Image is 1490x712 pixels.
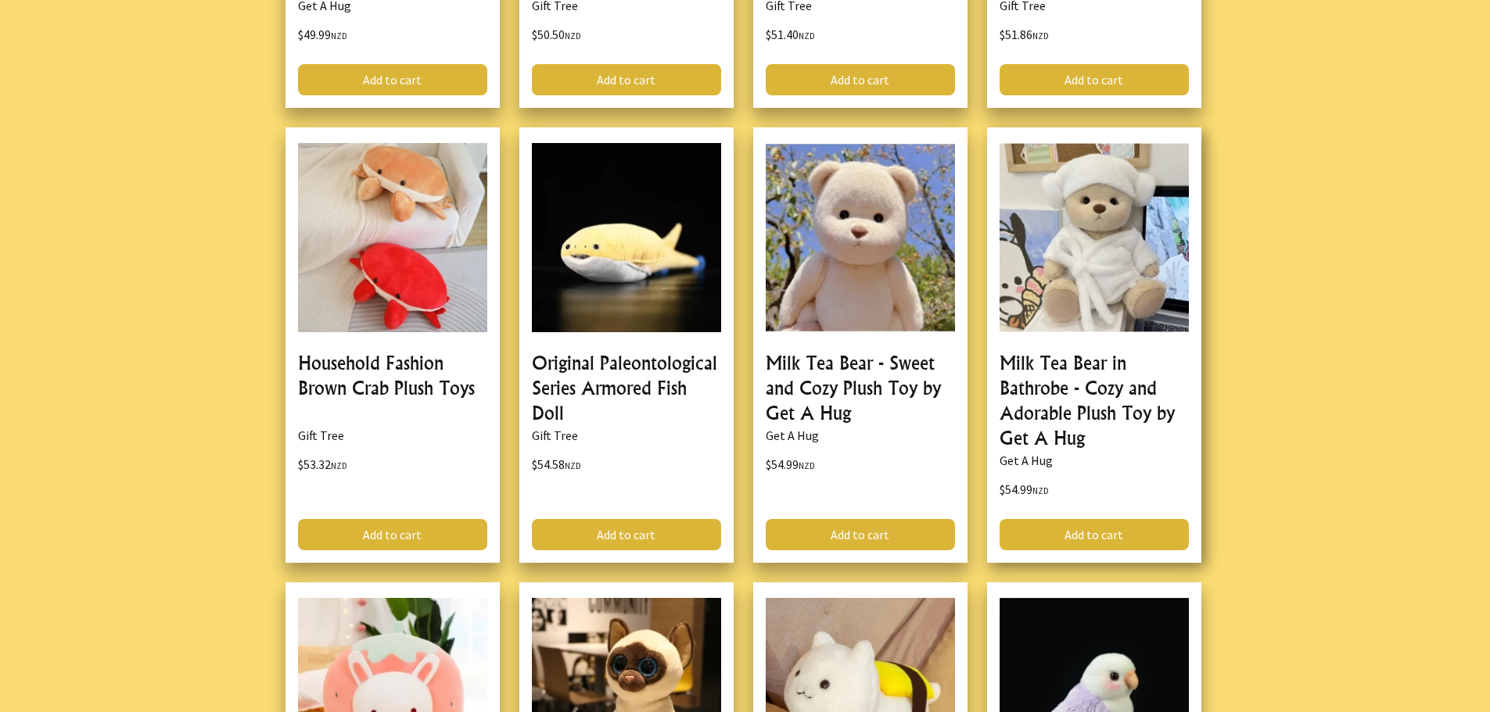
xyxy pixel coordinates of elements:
[532,64,721,95] a: Add to cart
[298,519,487,550] a: Add to cart
[766,64,955,95] a: Add to cart
[766,519,955,550] a: Add to cart
[298,64,487,95] a: Add to cart
[532,519,721,550] a: Add to cart
[1000,64,1189,95] a: Add to cart
[1000,519,1189,550] a: Add to cart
